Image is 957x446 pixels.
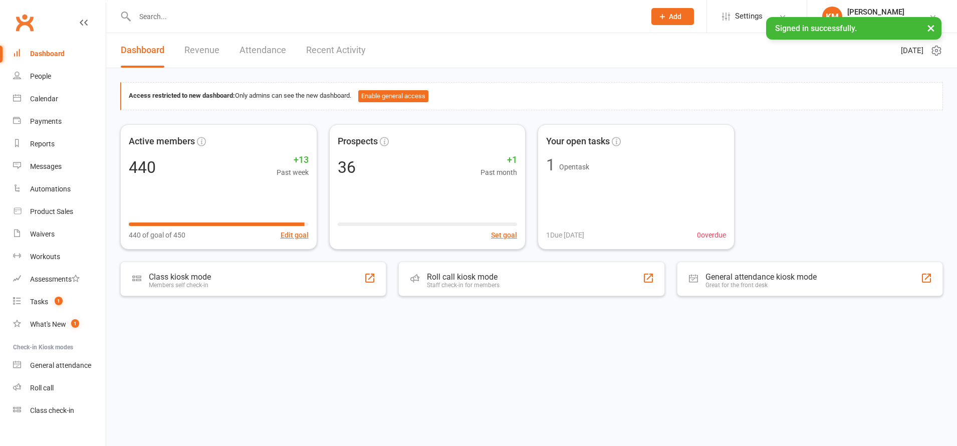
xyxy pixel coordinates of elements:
span: Settings [735,5,763,28]
div: Class kiosk mode [149,272,211,282]
button: Edit goal [281,230,309,241]
div: General attendance [30,361,91,369]
div: Assessments [30,275,80,283]
a: People [13,65,106,88]
a: Attendance [240,33,286,68]
a: Messages [13,155,106,178]
a: Workouts [13,246,106,268]
div: Tasks [30,298,48,306]
div: Dashboard [30,50,65,58]
a: Roll call [13,377,106,399]
div: 440 [129,159,156,175]
span: +1 [481,153,517,167]
div: People [30,72,51,80]
div: KM [822,7,842,27]
a: Calendar [13,88,106,110]
a: Revenue [184,33,219,68]
span: 0 overdue [697,230,726,241]
input: Search... [132,10,638,24]
span: +13 [277,153,309,167]
button: × [922,17,940,39]
div: Reports [30,140,55,148]
span: Add [669,13,681,21]
a: Dashboard [13,43,106,65]
span: Signed in successfully. [775,24,857,33]
a: What's New1 [13,313,106,336]
span: Past month [481,167,517,178]
div: [PERSON_NAME] [847,8,904,17]
div: Workouts [30,253,60,261]
span: Active members [129,134,195,149]
div: 1 [546,157,555,173]
a: Waivers [13,223,106,246]
div: Calendar [30,95,58,103]
span: [DATE] [901,45,923,57]
a: Class kiosk mode [13,399,106,422]
span: 1 [55,297,63,305]
a: Recent Activity [306,33,366,68]
button: Set goal [491,230,517,241]
a: Product Sales [13,200,106,223]
a: Reports [13,133,106,155]
div: Staff check-in for members [427,282,500,289]
a: General attendance kiosk mode [13,354,106,377]
span: 1 [71,319,79,328]
div: Members self check-in [149,282,211,289]
div: Messages [30,162,62,170]
button: Add [651,8,694,25]
span: 1 Due [DATE] [546,230,584,241]
div: Great for the front desk [705,282,817,289]
button: Enable general access [358,90,428,102]
div: Terang Fitness [847,17,904,26]
span: Open task [559,163,589,171]
div: Roll call kiosk mode [427,272,500,282]
span: 440 of goal of 450 [129,230,185,241]
div: Payments [30,117,62,125]
div: Class check-in [30,406,74,414]
div: Automations [30,185,71,193]
div: What's New [30,320,66,328]
a: Clubworx [12,10,37,35]
div: Only admins can see the new dashboard. [129,90,935,102]
a: Dashboard [121,33,164,68]
a: Assessments [13,268,106,291]
span: Past week [277,167,309,178]
div: 36 [338,159,356,175]
span: Your open tasks [546,134,610,149]
div: Waivers [30,230,55,238]
div: General attendance kiosk mode [705,272,817,282]
a: Tasks 1 [13,291,106,313]
div: Product Sales [30,207,73,215]
span: Prospects [338,134,378,149]
div: Roll call [30,384,54,392]
strong: Access restricted to new dashboard: [129,92,235,99]
a: Payments [13,110,106,133]
a: Automations [13,178,106,200]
